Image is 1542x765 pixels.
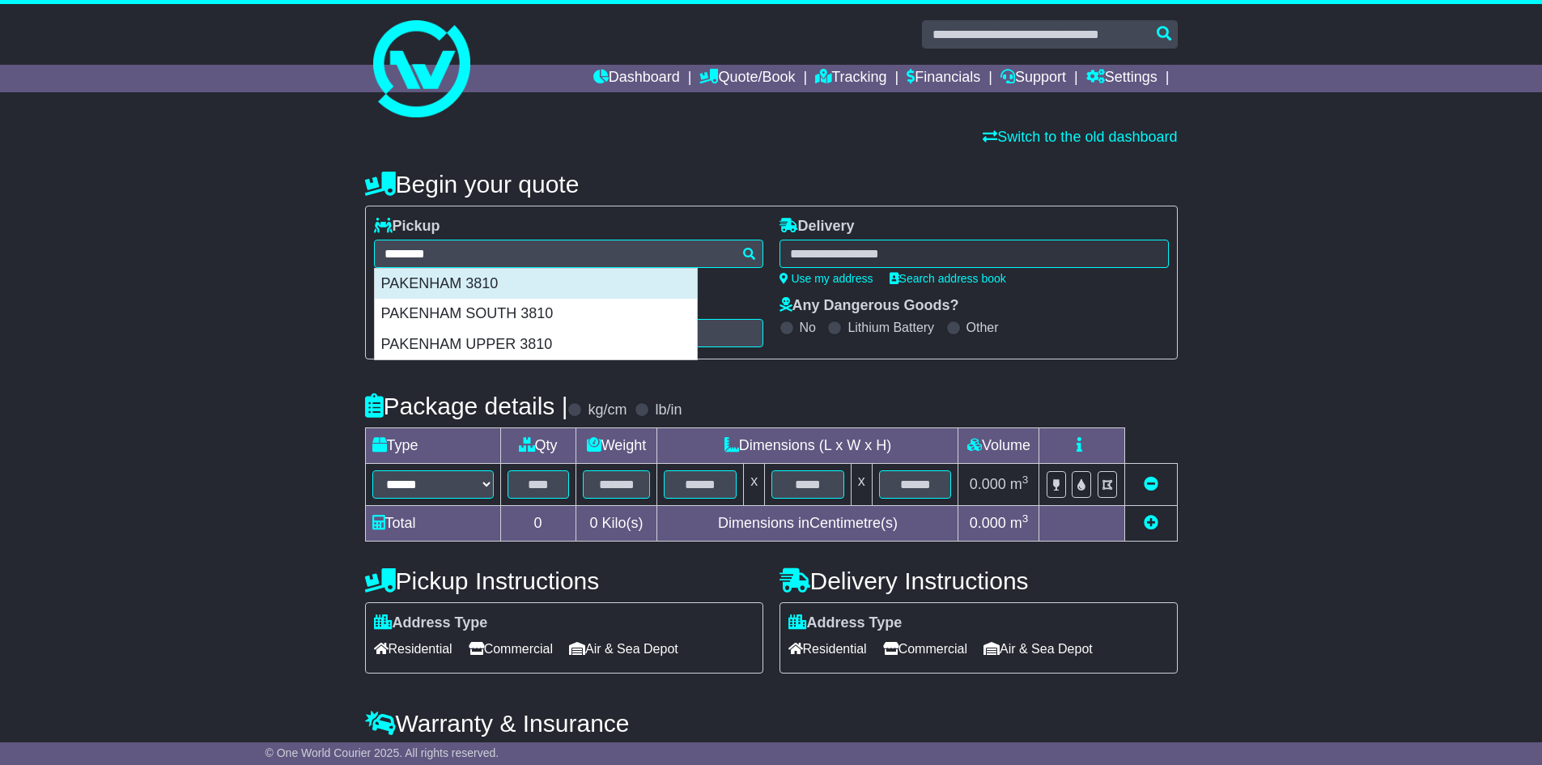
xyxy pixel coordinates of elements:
span: Residential [374,636,452,661]
img: logo_orange.svg [26,26,39,39]
label: No [800,320,816,335]
a: Tracking [815,65,886,92]
label: kg/cm [588,402,627,419]
sup: 3 [1022,512,1029,525]
a: Remove this item [1144,476,1158,492]
span: Air & Sea Depot [983,636,1093,661]
label: lb/in [655,402,682,419]
label: Pickup [374,218,440,236]
span: Commercial [883,636,967,661]
span: Air & Sea Depot [569,636,678,661]
div: PAKENHAM UPPER 3810 [375,329,697,360]
a: Quote/Book [699,65,795,92]
span: m [1010,476,1029,492]
td: Weight [576,428,657,464]
a: Switch to the old dashboard [983,129,1177,145]
label: Address Type [788,614,903,632]
a: Settings [1086,65,1158,92]
td: Kilo(s) [576,506,657,542]
span: 0.000 [970,515,1006,531]
span: Commercial [469,636,553,661]
label: Delivery [779,218,855,236]
a: Search address book [890,272,1006,285]
a: Support [1000,65,1066,92]
label: Address Type [374,614,488,632]
td: x [851,464,872,506]
td: Qty [500,428,576,464]
img: tab_keywords_by_traffic_grey.svg [161,94,174,107]
label: Lithium Battery [847,320,934,335]
td: Type [365,428,500,464]
span: 0 [589,515,597,531]
img: website_grey.svg [26,42,39,55]
a: Add new item [1144,515,1158,531]
span: 0.000 [970,476,1006,492]
label: Other [966,320,999,335]
h4: Package details | [365,393,568,419]
td: Dimensions (L x W x H) [657,428,958,464]
div: Keywords by Traffic [179,96,273,106]
label: Any Dangerous Goods? [779,297,959,315]
a: Dashboard [593,65,680,92]
div: Domain: [DOMAIN_NAME] [42,42,178,55]
img: tab_domain_overview_orange.svg [44,94,57,107]
typeahead: Please provide city [374,240,763,268]
div: v 4.0.25 [45,26,79,39]
h4: Delivery Instructions [779,567,1178,594]
td: 0 [500,506,576,542]
div: Domain Overview [62,96,145,106]
a: Financials [907,65,980,92]
a: Use my address [779,272,873,285]
td: Total [365,506,500,542]
h4: Begin your quote [365,171,1178,198]
div: PAKENHAM SOUTH 3810 [375,299,697,329]
td: Dimensions in Centimetre(s) [657,506,958,542]
td: x [744,464,765,506]
h4: Warranty & Insurance [365,710,1178,737]
span: m [1010,515,1029,531]
span: Residential [788,636,867,661]
h4: Pickup Instructions [365,567,763,594]
div: PAKENHAM 3810 [375,269,697,300]
td: Volume [958,428,1039,464]
sup: 3 [1022,474,1029,486]
span: © One World Courier 2025. All rights reserved. [265,746,499,759]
